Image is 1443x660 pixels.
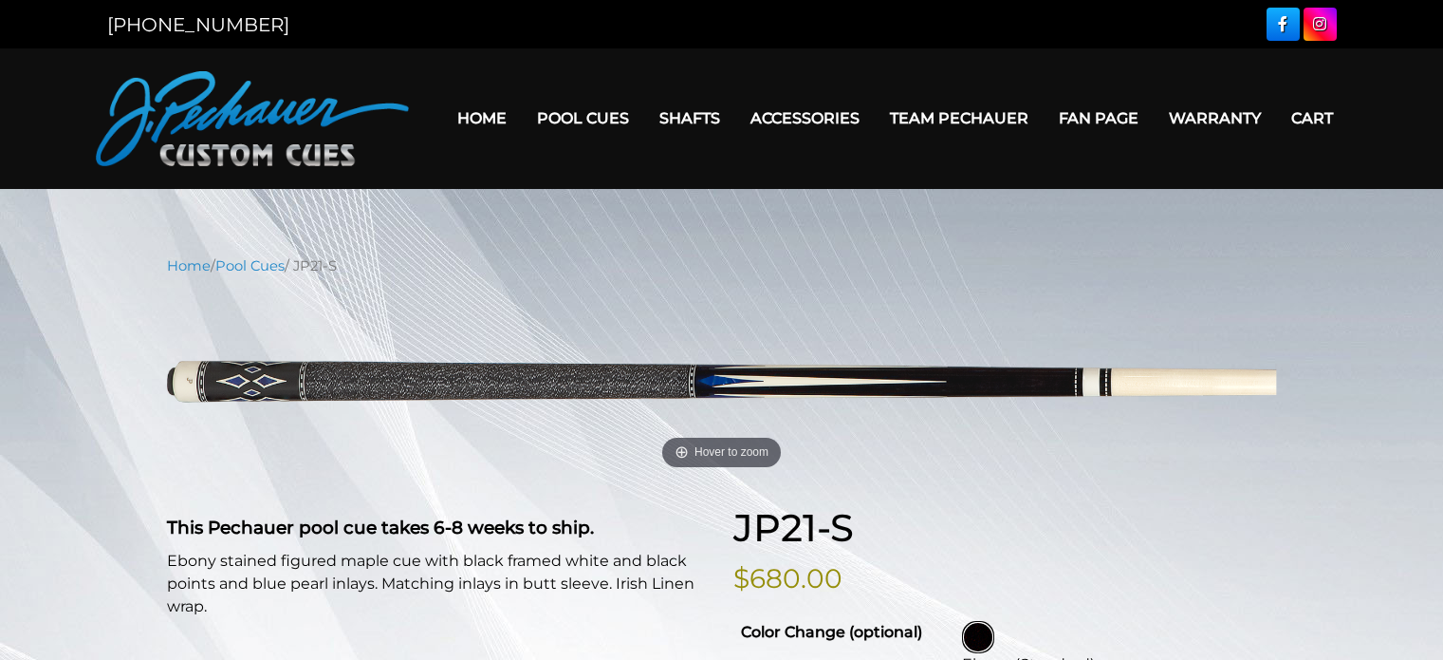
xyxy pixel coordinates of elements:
a: Home [442,94,522,142]
a: Cart [1276,94,1348,142]
bdi: $680.00 [733,562,842,594]
strong: Color Change (optional) [741,623,922,641]
a: Warranty [1154,94,1276,142]
a: Shafts [644,94,735,142]
strong: This Pechauer pool cue takes 6-8 weeks to ship. [167,517,594,538]
a: Team Pechauer [875,94,1044,142]
a: Fan Page [1044,94,1154,142]
a: Home [167,257,211,274]
a: Accessories [735,94,875,142]
a: Pool Cues [215,257,285,274]
p: Ebony stained figured maple cue with black framed white and black points and blue pearl inlays. M... [167,550,711,618]
h1: JP21-S [733,505,1277,551]
img: Ebony [964,623,992,651]
img: Pechauer Custom Cues [96,71,409,166]
a: Hover to zoom [167,291,1277,476]
nav: Breadcrumb [167,255,1277,276]
a: [PHONE_NUMBER] [107,13,289,36]
a: Pool Cues [522,94,644,142]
